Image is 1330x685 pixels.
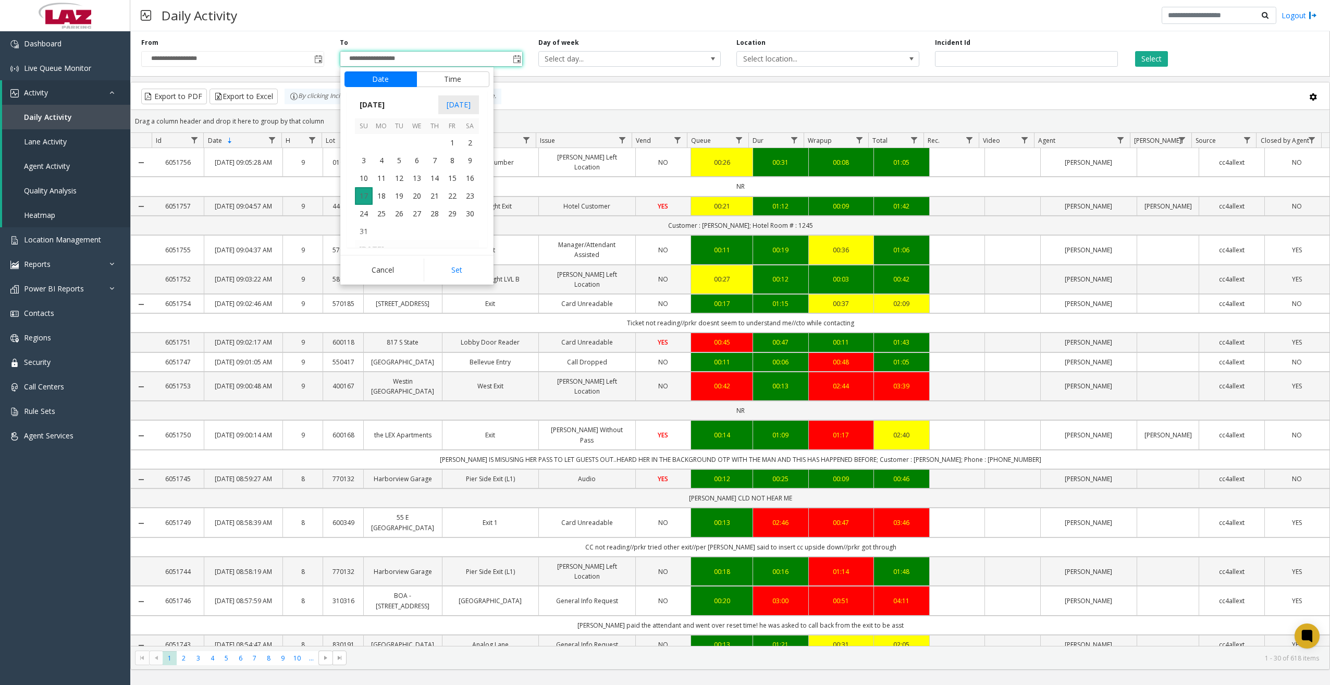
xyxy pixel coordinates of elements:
span: Call Centers [24,382,64,392]
a: NO [642,381,685,391]
div: 00:03 [815,274,867,284]
span: Quality Analysis [24,186,77,195]
span: 4 [373,152,390,169]
a: Manager/Attendant Assisted [545,240,629,260]
td: Monday, August 18, 2025 [373,187,390,205]
a: Daily Activity [2,105,130,129]
button: Time tab [416,71,489,87]
span: 23 [461,187,479,205]
a: Bellevue Entry [449,357,533,367]
td: Tuesday, August 19, 2025 [390,187,408,205]
a: Agent Filter Menu [1114,133,1128,147]
a: 00:31 [759,157,802,167]
a: 9 [289,357,317,367]
span: NO [658,382,668,390]
span: 24 [355,205,373,223]
div: 00:12 [759,274,802,284]
span: Live Queue Monitor [24,63,91,73]
button: Export to Excel [210,89,278,104]
td: Friday, August 22, 2025 [444,187,461,205]
span: Rule Sets [24,406,55,416]
span: 30 [461,205,479,223]
div: 01:43 [880,337,923,347]
td: Tuesday, August 5, 2025 [390,152,408,169]
a: 400167 [329,381,357,391]
img: 'icon' [10,40,19,48]
td: Wednesday, August 6, 2025 [408,152,426,169]
span: Power BI Reports [24,284,84,293]
a: [PERSON_NAME] [1047,357,1131,367]
a: 01:05 [880,357,923,367]
img: 'icon' [10,89,19,97]
a: 010016 [329,157,357,167]
a: NO [1271,157,1323,167]
span: 16 [461,169,479,187]
td: Friday, August 8, 2025 [444,152,461,169]
div: 03:39 [880,381,923,391]
a: [PERSON_NAME] [1047,201,1131,211]
a: 570185 [329,245,357,255]
span: 2 [461,134,479,152]
img: 'icon' [10,236,19,244]
a: Parker Filter Menu [1175,133,1189,147]
a: NO [642,299,685,309]
span: 3 [355,152,373,169]
a: [PERSON_NAME] [1047,157,1131,167]
span: 8 [444,152,461,169]
span: YES [1292,246,1302,254]
a: Activity [2,80,130,105]
a: [PERSON_NAME] [1143,201,1192,211]
a: YES [642,201,685,211]
a: Quality Analysis [2,178,130,203]
a: 01:05 [880,157,923,167]
td: Sunday, August 31, 2025 [355,223,373,240]
span: Daily Activity [24,112,72,122]
a: Lane Activity [2,129,130,154]
a: 01:42 [880,201,923,211]
button: Set [424,259,489,282]
a: [DATE] 09:00:48 AM [211,381,276,391]
td: Sunday, August 24, 2025 [355,205,373,223]
label: To [340,38,348,47]
div: 00:11 [697,357,746,367]
a: [DATE] 09:02:17 AM [211,337,276,347]
td: Wednesday, August 20, 2025 [408,187,426,205]
span: 9 [461,152,479,169]
a: cc4allext [1205,357,1258,367]
a: [PERSON_NAME] [1047,381,1131,391]
span: 10 [355,169,373,187]
span: NO [658,246,668,254]
img: 'icon' [10,383,19,392]
span: NO [658,158,668,167]
span: YES [1292,338,1302,347]
div: 02:09 [880,299,923,309]
span: 18 [373,187,390,205]
div: 00:42 [880,274,923,284]
a: Video Filter Menu [1017,133,1031,147]
span: NO [1292,299,1302,308]
img: 'icon' [10,65,19,73]
span: Contacts [24,308,54,318]
td: Sunday, August 10, 2025 [355,169,373,187]
a: Date Filter Menu [265,133,279,147]
span: 7 [426,152,444,169]
a: [GEOGRAPHIC_DATA] [370,357,435,367]
div: 00:06 [759,357,802,367]
div: 00:37 [815,299,867,309]
span: Agent Activity [24,161,70,171]
span: 21 [426,187,444,205]
a: 00:47 [759,337,802,347]
a: 9 [289,274,317,284]
a: [STREET_ADDRESS] [370,299,435,309]
span: NO [1292,202,1302,211]
span: [DATE] [355,97,389,113]
img: 'icon' [10,359,19,367]
div: 00:09 [815,201,867,211]
a: 6051754 [158,299,198,309]
td: Monday, August 25, 2025 [373,205,390,223]
div: 00:19 [759,245,802,255]
a: 00:26 [697,157,746,167]
span: Heatmap [24,210,55,220]
td: Friday, August 15, 2025 [444,169,461,187]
